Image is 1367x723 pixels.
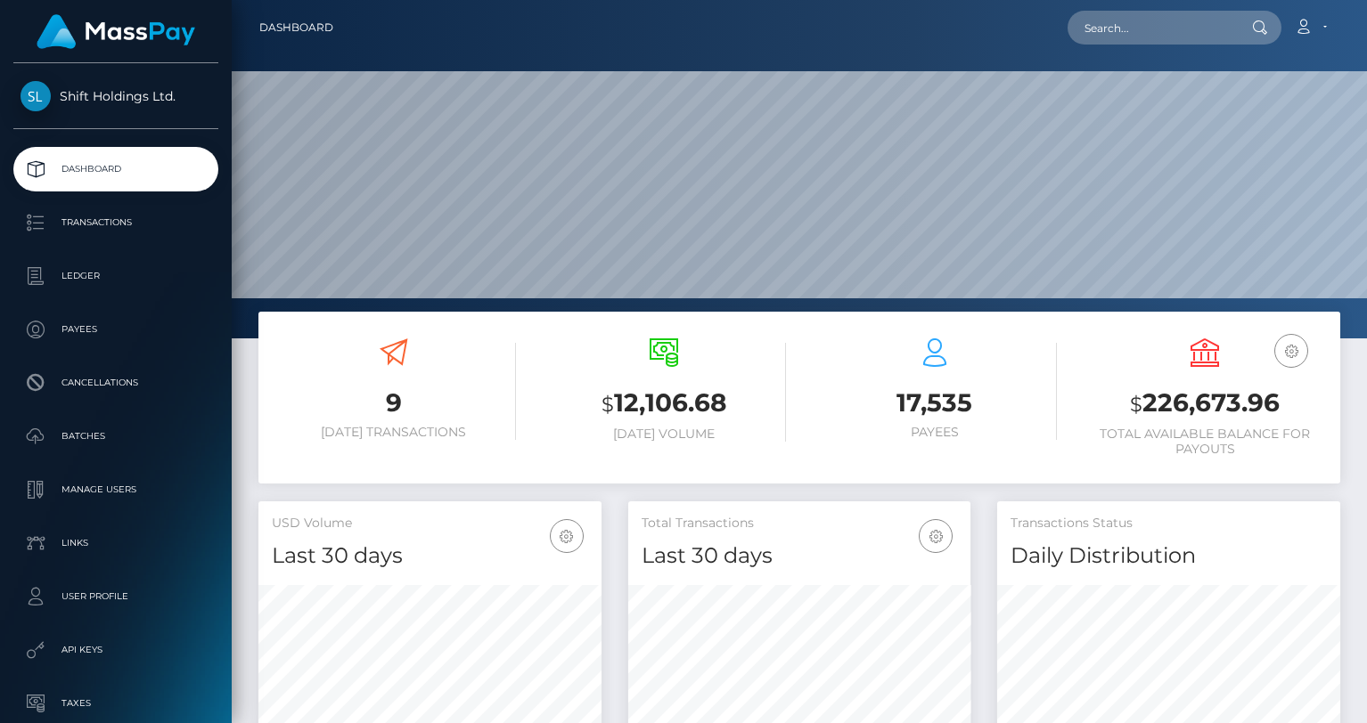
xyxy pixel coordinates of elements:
[20,370,211,396] p: Cancellations
[13,414,218,459] a: Batches
[13,147,218,191] a: Dashboard
[1011,515,1327,532] h5: Transactions Status
[20,637,211,663] p: API Keys
[272,425,516,440] h6: [DATE] Transactions
[259,9,333,46] a: Dashboard
[13,254,218,298] a: Ledger
[543,386,787,422] h3: 12,106.68
[272,515,588,532] h5: USD Volume
[543,426,787,442] h6: [DATE] Volume
[20,583,211,610] p: User Profile
[602,392,614,417] small: $
[20,209,211,236] p: Transactions
[13,361,218,405] a: Cancellations
[37,14,195,49] img: MassPay Logo
[1130,392,1142,417] small: $
[20,476,211,503] p: Manage Users
[272,386,516,420] h3: 9
[20,263,211,289] p: Ledger
[642,515,958,532] h5: Total Transactions
[13,200,218,245] a: Transactions
[813,386,1057,420] h3: 17,535
[20,81,51,111] img: Shift Holdings Ltd.
[20,156,211,183] p: Dashboard
[20,316,211,343] p: Payees
[20,423,211,450] p: Batches
[13,88,218,104] span: Shift Holdings Ltd.
[1084,426,1328,457] h6: Total Available Balance for Payouts
[20,530,211,556] p: Links
[1084,386,1328,422] h3: 226,673.96
[642,540,958,572] h4: Last 30 days
[13,521,218,565] a: Links
[272,540,588,572] h4: Last 30 days
[20,690,211,717] p: Taxes
[813,425,1057,440] h6: Payees
[13,307,218,352] a: Payees
[13,628,218,672] a: API Keys
[13,574,218,619] a: User Profile
[13,467,218,512] a: Manage Users
[1011,540,1327,572] h4: Daily Distribution
[1068,11,1235,45] input: Search...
